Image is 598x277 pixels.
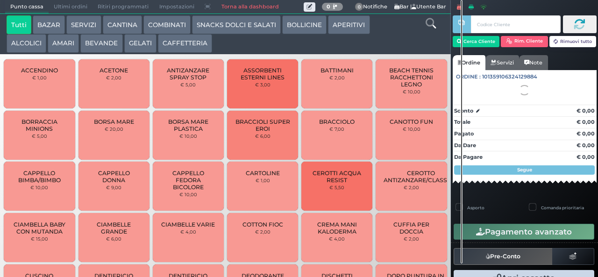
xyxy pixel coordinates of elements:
[179,133,197,139] small: € 10,00
[255,133,271,139] small: € 6,00
[355,3,363,11] span: 0
[403,126,420,132] small: € 10,00
[180,229,196,234] small: € 4,00
[453,36,500,47] button: Cerca Cliente
[86,170,142,184] span: CAPPELLO DONNA
[454,119,470,125] strong: Totale
[216,0,284,14] a: Torna alla dashboard
[454,224,594,240] button: Pagamento avanzato
[12,221,67,235] span: CIAMBELLA BABY CON MUTANDA
[329,236,345,241] small: € 4,00
[158,34,212,53] button: CAFFETTERIA
[49,0,93,14] span: Ultimi ordini
[255,82,271,87] small: € 3,00
[106,75,121,80] small: € 2,00
[541,205,584,211] label: Comanda prioritaria
[161,67,216,81] span: ANTIZANZARE SPRAY STOP
[482,73,537,81] span: 101359106324129884
[255,229,271,234] small: € 2,00
[404,236,419,241] small: € 2,00
[106,185,121,190] small: € 9,00
[329,126,344,132] small: € 7,00
[100,67,128,74] span: ACETONE
[106,236,121,241] small: € 6,00
[31,236,48,241] small: € 15,00
[454,154,483,160] strong: Da Pagare
[103,15,142,34] button: CANTINA
[454,130,474,137] strong: Pagato
[384,170,458,184] span: CEROTTO ANTIZANZARE/CLASSICO
[161,170,216,191] span: CAPPELLO FEDORA BICOLORE
[161,118,216,132] span: BORSA MARE PLASTICA
[453,55,485,70] a: Ordine
[390,118,433,125] span: CANOTTO FUN
[577,154,595,160] strong: € 0,00
[485,55,519,70] a: Servizi
[242,221,283,228] span: COTTON FIOC
[33,15,65,34] button: BAZAR
[32,133,47,139] small: € 5,00
[577,107,595,114] strong: € 0,00
[467,205,484,211] label: Asporto
[329,185,344,190] small: € 5,50
[282,15,327,34] button: BOLLICINE
[93,0,154,14] span: Ritiri programmati
[105,126,123,132] small: € 20,00
[471,15,560,33] input: Codice Cliente
[80,34,122,53] button: BEVANDE
[7,34,46,53] button: ALCOLICI
[549,36,597,47] button: Rimuovi tutto
[86,221,142,235] span: CIAMBELLE GRANDE
[309,221,365,235] span: CREMA MANI KALODERMA
[328,15,370,34] button: APERITIVI
[192,15,281,34] button: SNACKS DOLCI E SALATI
[161,221,215,228] span: CIAMBELLE VARIE
[517,167,532,173] strong: Segue
[577,142,595,149] strong: € 0,00
[12,170,67,184] span: CAPPELLO BIMBA/BIMBO
[329,75,345,80] small: € 2,00
[454,142,476,149] strong: Da Dare
[48,34,79,53] button: AMARI
[235,67,291,81] span: ASSORBENTI ESTERNI LINES
[319,118,355,125] span: BRACCIOLO
[404,185,419,190] small: € 2,00
[124,34,157,53] button: GELATI
[179,192,197,197] small: € 10,00
[327,3,330,10] b: 0
[94,118,134,125] span: BORSA MARE
[5,0,49,14] span: Punto cassa
[246,170,280,177] span: CARTOLINE
[577,130,595,137] strong: € 0,00
[519,55,548,70] a: Note
[501,36,548,47] button: Rim. Cliente
[12,118,67,132] span: BORRACCIA MINIONS
[21,67,58,74] span: ACCENDINO
[403,89,420,94] small: € 10,00
[309,170,365,184] span: CEROTTI ACQUA RESIST
[454,107,473,115] strong: Sconto
[154,0,199,14] span: Impostazioni
[235,118,291,132] span: BRACCIOLI SUPER EROI
[384,221,439,235] span: CUFFIA PER DOCCIA
[256,178,270,183] small: € 1,00
[7,15,31,34] button: Tutti
[456,73,481,81] span: Ordine :
[320,67,354,74] span: BATTIMANI
[30,185,48,190] small: € 10,00
[32,75,47,80] small: € 1,00
[180,82,196,87] small: € 5,00
[384,67,439,88] span: BEACH TENNIS RACCHETTONI LEGNO
[143,15,191,34] button: COMBINATI
[66,15,101,34] button: SERVIZI
[454,248,553,265] button: Pre-Conto
[577,119,595,125] strong: € 0,00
